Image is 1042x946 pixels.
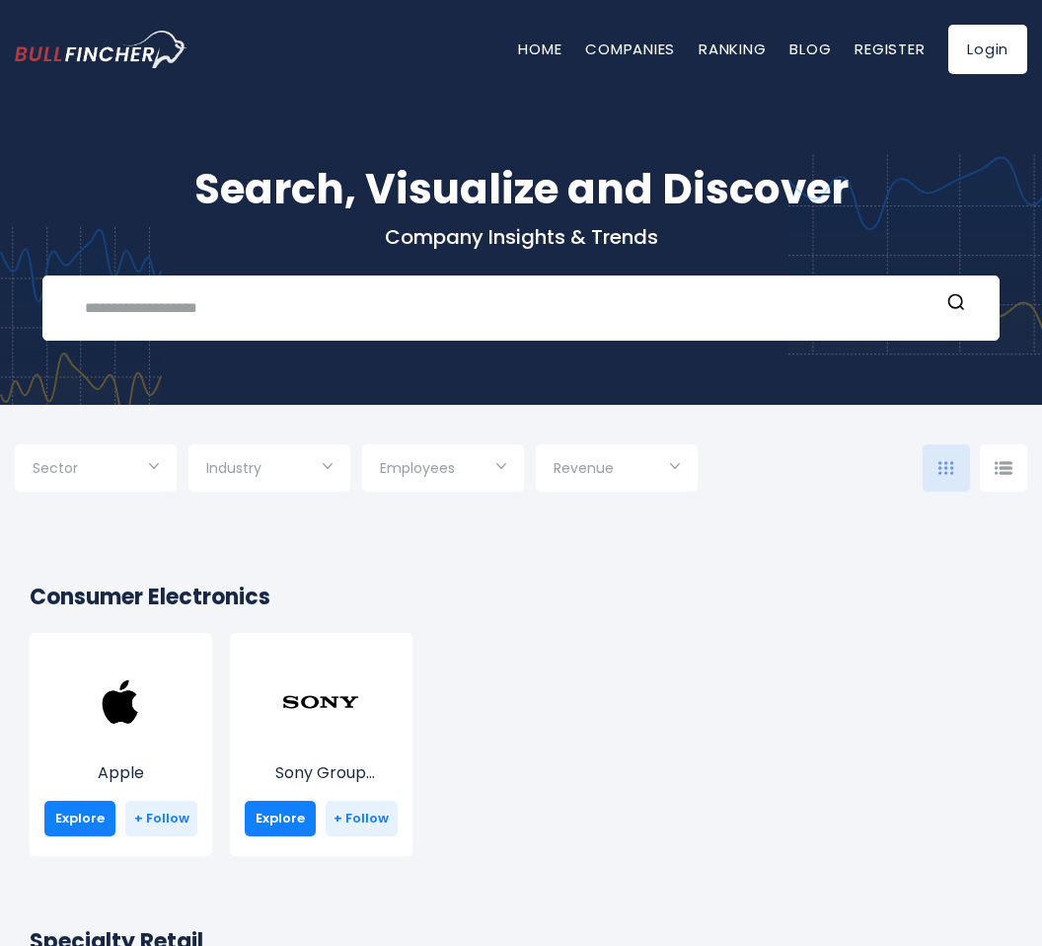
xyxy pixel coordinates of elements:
a: + Follow [326,801,397,836]
h2: Consumer Electronics [30,581,1012,613]
span: Industry [206,459,261,477]
input: Selection [380,452,506,488]
p: Apple [44,761,197,785]
span: Sector [33,459,78,477]
p: Company Insights & Trends [15,224,1027,250]
a: Sony Group Corporat... [245,701,398,785]
input: Selection [206,452,333,488]
img: bullfincher logo [15,31,187,67]
a: Explore [245,801,316,836]
img: icon-comp-grid.svg [938,461,954,475]
a: Apple [44,701,197,785]
a: Blog [789,39,831,59]
span: Revenue [554,459,614,477]
a: Login [948,25,1027,74]
span: Employees [380,459,455,477]
input: Selection [33,452,159,488]
a: Register [855,39,925,59]
a: Companies [585,39,675,59]
img: AAPL.png [81,663,160,742]
a: + Follow [125,801,196,836]
input: Selection [554,452,680,488]
h1: Search, Visualize and Discover [15,158,1027,220]
a: Ranking [699,39,766,59]
p: Sony Group Corporation [245,761,398,785]
img: SONY.png [281,663,360,742]
a: Go to homepage [15,31,217,67]
button: Search [943,291,969,317]
a: Explore [44,801,115,836]
a: Home [518,39,561,59]
img: icon-comp-list-view.svg [995,461,1012,475]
